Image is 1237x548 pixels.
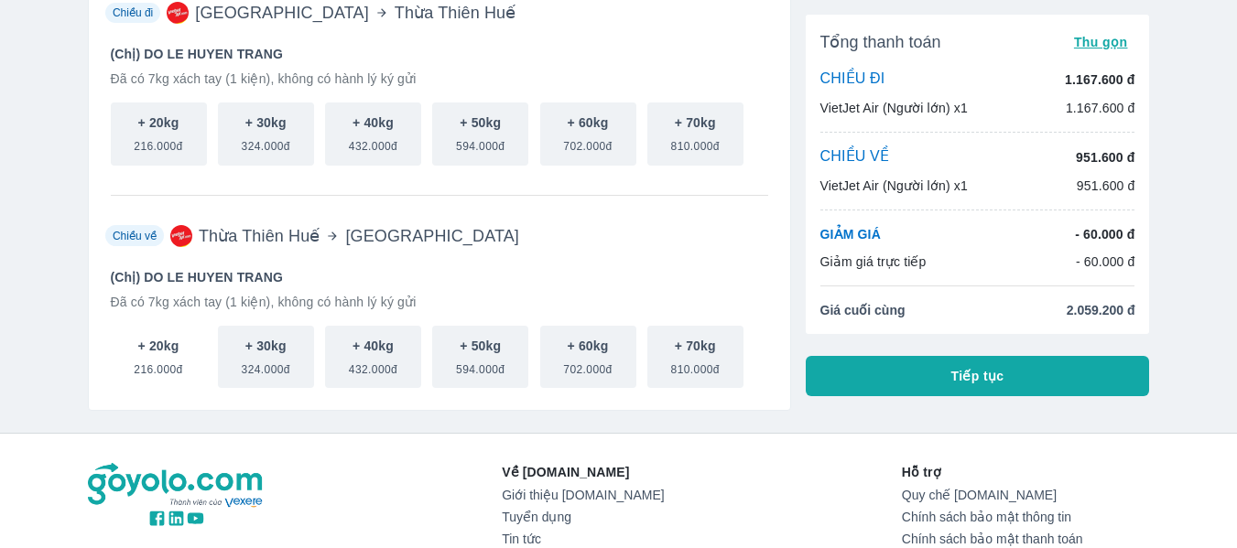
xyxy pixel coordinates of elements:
[540,326,636,389] button: + 60kg702.000đ
[460,113,501,132] p: + 50kg
[432,326,528,389] button: + 50kg594.000đ
[107,227,162,244] span: Chiều về
[820,31,941,53] span: Tổng thanh toán
[671,132,720,154] span: 810.000đ
[134,355,182,377] span: 216.000đ
[460,337,501,355] p: + 50kg
[111,293,768,311] p: Đã có 7kg xách tay (1 kiện), không có hành lý ký gửi
[502,463,664,481] p: Về [DOMAIN_NAME]
[1067,301,1135,319] span: 2.059.200 đ
[325,102,421,166] button: + 40kg432.000đ
[111,268,768,286] p: (Chị) DO LE HUYEN TRANG
[218,102,314,166] button: + 30kg324.000đ
[820,225,881,243] p: GIẢM GIÁ
[502,488,664,502] a: Giới thiệu [DOMAIN_NAME]
[111,102,768,166] div: scrollable baggage options
[456,355,505,377] span: 594.000đ
[111,326,207,389] button: + 20kg216.000đ
[568,113,609,132] p: + 60kg
[902,532,1150,546] a: Chính sách bảo mật thanh toán
[1067,29,1135,55] button: Thu gọn
[1066,99,1135,117] p: 1.167.600 đ
[395,2,516,24] h6: Thừa Thiên Huế
[245,337,287,355] p: + 30kg
[820,70,885,90] p: CHIỀU ĐI
[820,147,890,167] p: CHIỀU VỀ
[820,301,906,319] span: Giá cuối cùng
[199,225,320,247] h6: Thừa Thiên Huế
[245,113,287,132] p: + 30kg
[1076,253,1135,271] p: - 60.000 đ
[349,355,397,377] span: 432.000đ
[107,5,158,22] span: Chiều đi
[502,510,664,524] a: Tuyển dụng
[138,337,179,355] p: + 20kg
[647,326,743,389] button: + 70kg810.000đ
[1077,177,1135,195] p: 951.600 đ
[540,102,636,166] button: + 60kg702.000đ
[1074,35,1128,49] span: Thu gọn
[1076,148,1134,167] p: 951.600 đ
[138,113,179,132] p: + 20kg
[111,326,768,389] div: scrollable baggage options
[951,367,1004,385] span: Tiếp tục
[675,113,716,132] p: + 70kg
[456,132,505,154] span: 594.000đ
[563,355,612,377] span: 702.000đ
[1065,70,1134,89] p: 1.167.600 đ
[242,355,290,377] span: 324.000đ
[563,132,612,154] span: 702.000đ
[568,337,609,355] p: + 60kg
[820,253,927,271] p: Giảm giá trực tiếp
[647,102,743,166] button: + 70kg810.000đ
[349,132,397,154] span: 432.000đ
[134,132,182,154] span: 216.000đ
[820,177,968,195] p: VietJet Air (Người lớn) x1
[195,2,369,24] h6: [GEOGRAPHIC_DATA]
[820,99,968,117] p: VietJet Air (Người lớn) x1
[902,510,1150,524] a: Chính sách bảo mật thông tin
[432,102,528,166] button: + 50kg594.000đ
[353,337,394,355] p: + 40kg
[1075,225,1134,243] p: - 60.000 đ
[111,102,207,166] button: + 20kg216.000đ
[902,463,1150,481] p: Hỗ trợ
[345,225,519,247] h6: [GEOGRAPHIC_DATA]
[502,532,664,546] a: Tin tức
[325,326,421,389] button: + 40kg432.000đ
[111,45,768,63] p: (Chị) DO LE HUYEN TRANG
[218,326,314,389] button: + 30kg324.000đ
[242,132,290,154] span: 324.000đ
[806,356,1150,396] button: Tiếp tục
[671,355,720,377] span: 810.000đ
[111,70,768,88] p: Đã có 7kg xách tay (1 kiện), không có hành lý ký gửi
[353,113,394,132] p: + 40kg
[675,337,716,355] p: + 70kg
[902,488,1150,502] a: Quy chế [DOMAIN_NAME]
[88,463,266,509] img: logo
